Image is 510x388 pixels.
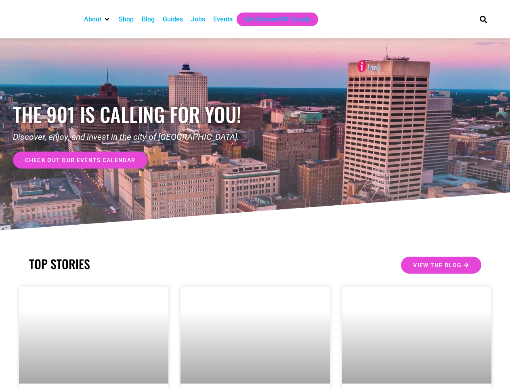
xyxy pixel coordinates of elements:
a: Shop [119,15,134,24]
p: Discover, enjoy, and invest in the city of [GEOGRAPHIC_DATA]. [13,131,255,144]
span: check out our events calendar [25,157,136,163]
a: Events [213,15,233,24]
a: Blog [142,15,155,24]
h1: the 901 is calling for you! [13,102,255,126]
div: Search [476,13,490,26]
span: View the Blog [413,262,462,268]
a: check out our events calendar [13,152,148,169]
h2: TOP STORIES [29,257,251,271]
nav: Main nav [80,13,466,26]
a: About [84,15,101,24]
a: Guides [163,15,183,24]
a: View the Blog [401,257,481,274]
a: Get Choose901 Emails [245,15,310,24]
div: About [80,13,115,26]
a: A man sits on a brown leather sofa in a stylish living room with teal walls, an ornate rug, and m... [342,287,491,384]
a: Jobs [191,15,205,24]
